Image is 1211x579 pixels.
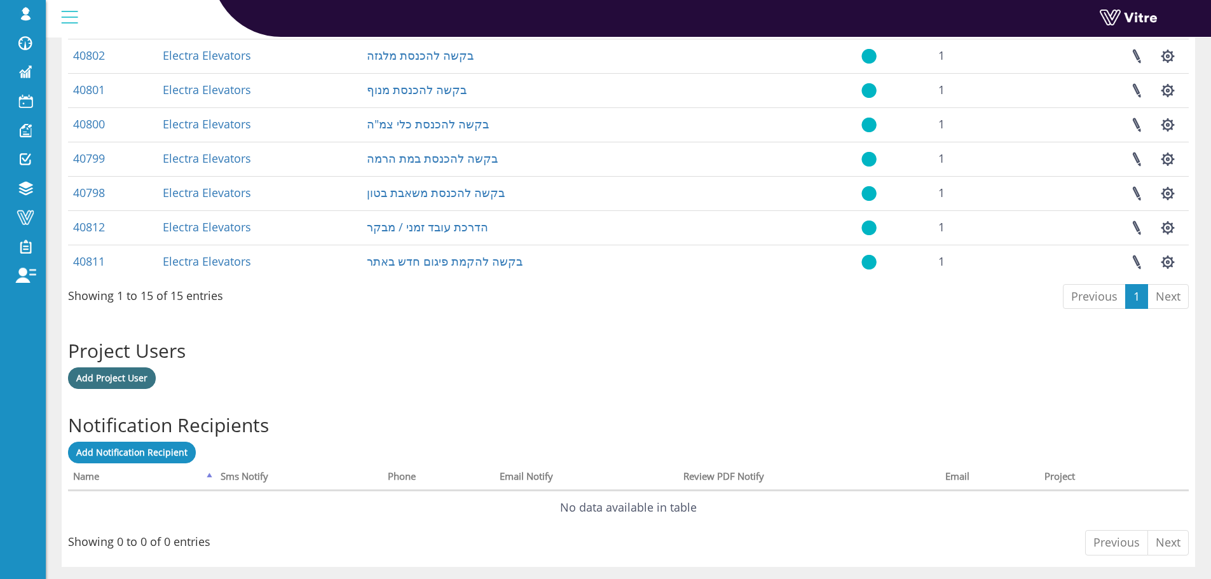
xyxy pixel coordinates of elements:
[678,467,940,491] th: Review PDF Notify
[861,83,877,99] img: yes
[367,82,467,97] a: בקשה להכנסת מנוף
[68,340,1189,361] h2: Project Users
[163,82,251,97] a: Electra Elevators
[933,142,1037,176] td: 1
[1063,284,1126,310] a: Previous
[495,467,678,491] th: Email Notify
[1147,284,1189,310] a: Next
[367,185,505,200] a: בקשה להכנסת משאבת בטון
[367,151,498,166] a: בקשה להכנסת במת הרמה
[68,367,156,389] a: Add Project User
[933,210,1037,245] td: 1
[1085,530,1148,555] a: Previous
[1039,467,1159,491] th: Project
[933,73,1037,107] td: 1
[367,219,488,235] a: הדרכת עובד זמני / מבקר
[73,82,105,97] a: 40801
[861,186,877,201] img: yes
[73,254,105,269] a: 40811
[933,107,1037,142] td: 1
[933,245,1037,279] td: 1
[861,48,877,64] img: yes
[933,39,1037,73] td: 1
[68,491,1189,525] td: No data available in table
[933,176,1037,210] td: 1
[163,219,251,235] a: Electra Elevators
[861,117,877,133] img: yes
[76,446,188,458] span: Add Notification Recipient
[73,48,105,63] a: 40802
[73,185,105,200] a: 40798
[367,48,474,63] a: בקשה להכנסת מלגזה
[940,467,1040,491] th: Email
[1147,530,1189,555] a: Next
[68,529,210,550] div: Showing 0 to 0 of 0 entries
[861,151,877,167] img: yes
[68,283,223,304] div: Showing 1 to 15 of 15 entries
[163,151,251,166] a: Electra Elevators
[163,254,251,269] a: Electra Elevators
[73,151,105,166] a: 40799
[861,220,877,236] img: yes
[367,254,523,269] a: בקשה להקמת פיגום חדש באתר
[76,372,147,384] span: Add Project User
[383,467,495,491] th: Phone
[73,219,105,235] a: 40812
[163,48,251,63] a: Electra Elevators
[861,254,877,270] img: yes
[163,185,251,200] a: Electra Elevators
[68,442,196,463] a: Add Notification Recipient
[68,414,1189,435] h2: Notification Recipients
[367,116,489,132] a: בקשה להכנסת כלי צמ"ה
[68,467,216,491] th: Name: activate to sort column descending
[73,116,105,132] a: 40800
[163,116,251,132] a: Electra Elevators
[1125,284,1148,310] a: 1
[216,467,383,491] th: Sms Notify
